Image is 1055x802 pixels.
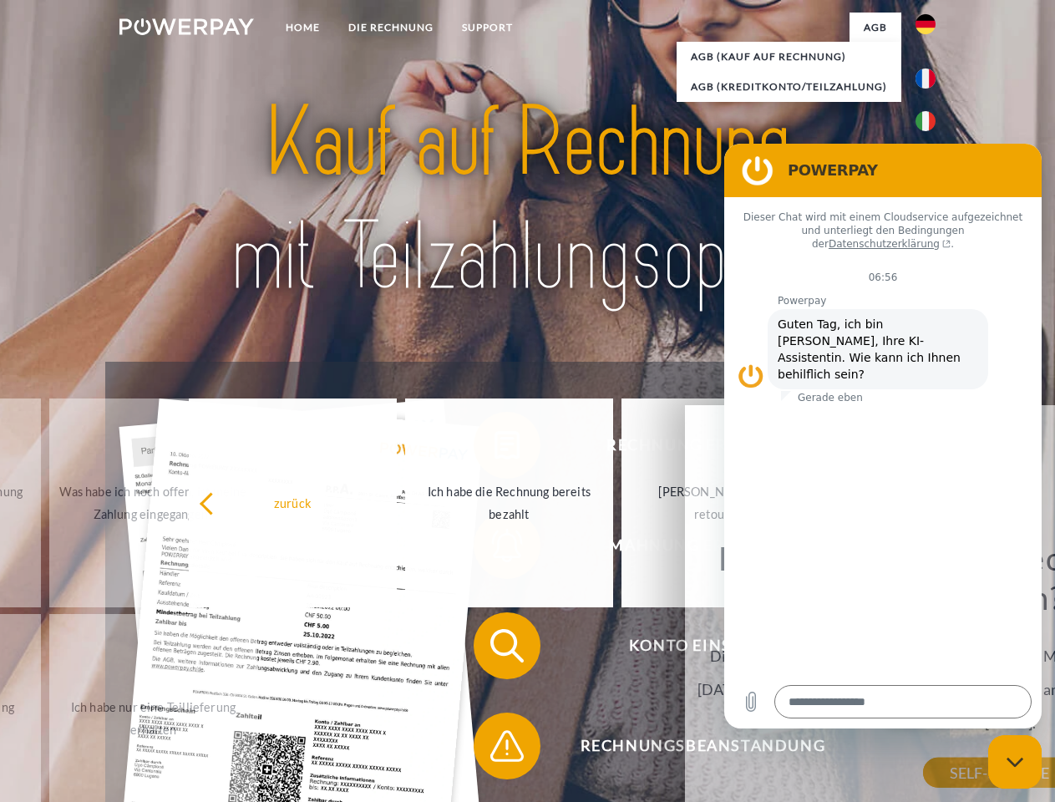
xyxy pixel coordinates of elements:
[271,13,334,43] a: Home
[486,725,528,767] img: qb_warning.svg
[916,69,936,89] img: fr
[677,42,901,72] a: AGB (Kauf auf Rechnung)
[49,398,257,607] a: Was habe ich noch offen, ist meine Zahlung eingegangen?
[199,491,387,514] div: zurück
[486,625,528,667] img: qb_search.svg
[850,13,901,43] a: agb
[474,612,908,679] button: Konto einsehen
[988,735,1042,789] iframe: Schaltfläche zum Öffnen des Messaging-Fensters; Konversation läuft
[59,480,247,525] div: Was habe ich noch offen, ist meine Zahlung eingegangen?
[59,696,247,741] div: Ich habe nur eine Teillieferung erhalten
[631,480,819,525] div: [PERSON_NAME] wurde retourniert
[474,713,908,779] button: Rechnungsbeanstandung
[119,18,254,35] img: logo-powerpay-white.svg
[160,80,895,320] img: title-powerpay_de.svg
[724,144,1042,728] iframe: Messaging-Fenster
[916,14,936,34] img: de
[448,13,527,43] a: SUPPORT
[334,13,448,43] a: DIE RECHNUNG
[916,111,936,131] img: it
[415,480,603,525] div: Ich habe die Rechnung bereits bezahlt
[677,72,901,102] a: AGB (Kreditkonto/Teilzahlung)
